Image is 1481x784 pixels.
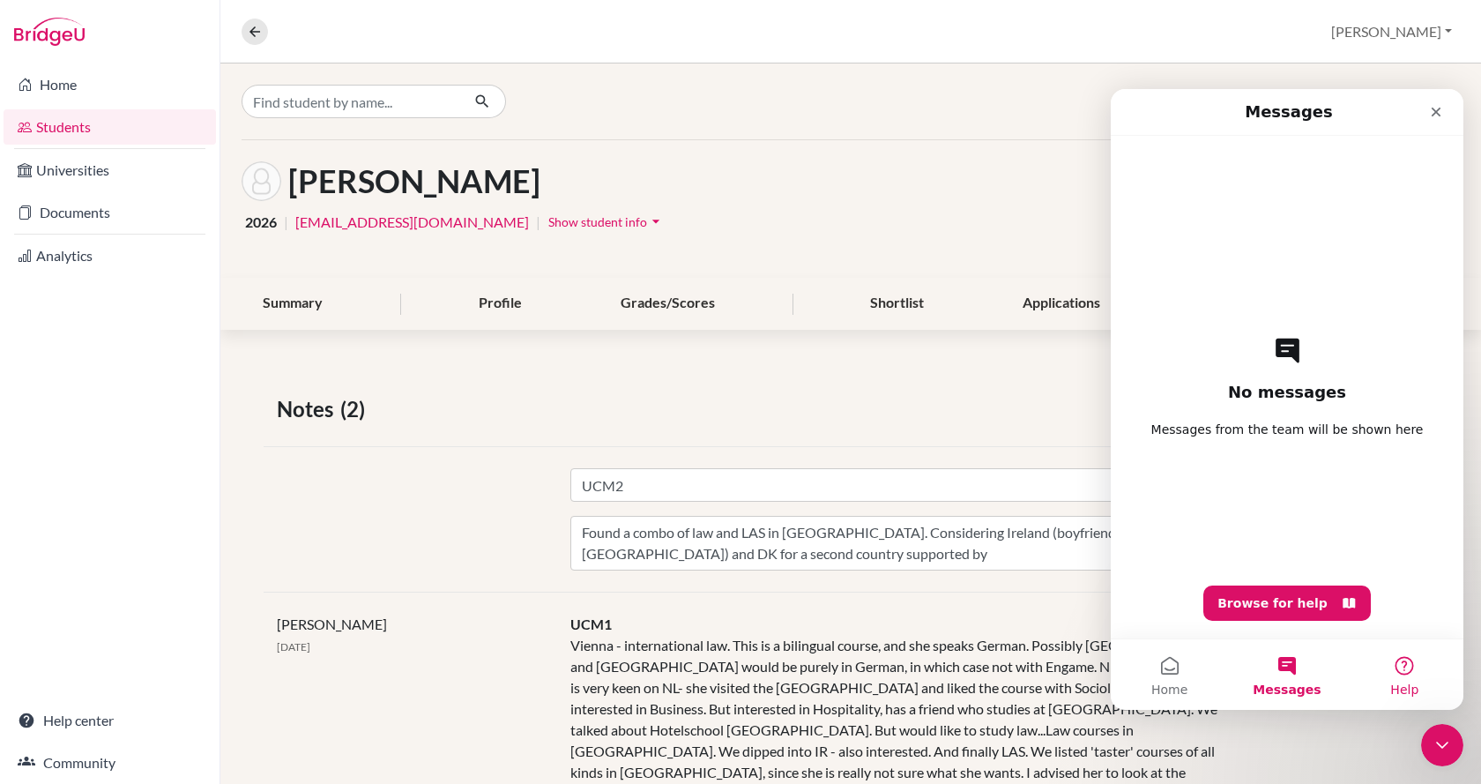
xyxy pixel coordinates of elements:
img: Bridge-U [14,18,85,46]
input: Find student by name... [242,85,460,118]
a: Universities [4,153,216,188]
iframe: Intercom live chat [1111,89,1463,710]
iframe: Intercom live chat [1421,724,1463,766]
div: Profile [458,278,543,330]
a: [EMAIL_ADDRESS][DOMAIN_NAME] [295,212,529,233]
a: Community [4,745,216,780]
span: 2026 [245,212,277,233]
div: Summary [242,278,344,330]
div: Grades/Scores [599,278,736,330]
span: Notes [277,393,340,425]
span: Show student info [548,214,647,229]
span: [DATE] [277,640,310,653]
span: UCM1 [570,616,612,632]
a: Students [4,109,216,145]
a: Home [4,67,216,102]
div: Shortlist [849,278,945,330]
h1: [PERSON_NAME] [288,162,540,200]
i: arrow_drop_down [647,213,665,230]
span: | [284,212,288,233]
button: Show student infoarrow_drop_down [547,208,666,235]
button: [PERSON_NAME] [1323,15,1460,49]
a: Documents [4,195,216,230]
img: Emma Ábrahám's avatar [242,161,281,201]
span: [PERSON_NAME] [277,616,387,632]
a: Help center [4,703,216,738]
span: (2) [340,393,372,425]
a: Analytics [4,238,216,273]
input: Note title (required) [570,468,1229,502]
div: Applications [1001,278,1121,330]
span: | [536,212,540,233]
